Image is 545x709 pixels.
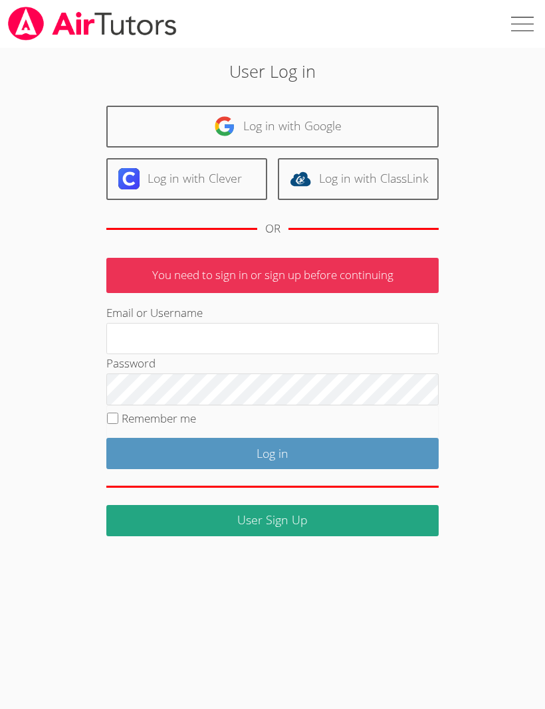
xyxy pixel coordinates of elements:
[106,438,439,469] input: Log in
[122,411,196,426] label: Remember me
[76,58,469,84] h2: User Log in
[214,116,235,137] img: google-logo-50288ca7cdecda66e5e0955fdab243c47b7ad437acaf1139b6f446037453330a.svg
[118,168,140,189] img: clever-logo-6eab21bc6e7a338710f1a6ff85c0baf02591cd810cc4098c63d3a4b26e2feb20.svg
[106,305,203,320] label: Email or Username
[278,158,439,200] a: Log in with ClassLink
[106,505,439,536] a: User Sign Up
[7,7,178,41] img: airtutors_banner-c4298cdbf04f3fff15de1276eac7730deb9818008684d7c2e4769d2f7ddbe033.png
[106,258,439,293] p: You need to sign in or sign up before continuing
[290,168,311,189] img: classlink-logo-d6bb404cc1216ec64c9a2012d9dc4662098be43eaf13dc465df04b49fa7ab582.svg
[106,355,156,371] label: Password
[106,158,267,200] a: Log in with Clever
[106,106,439,148] a: Log in with Google
[265,219,280,239] div: OR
